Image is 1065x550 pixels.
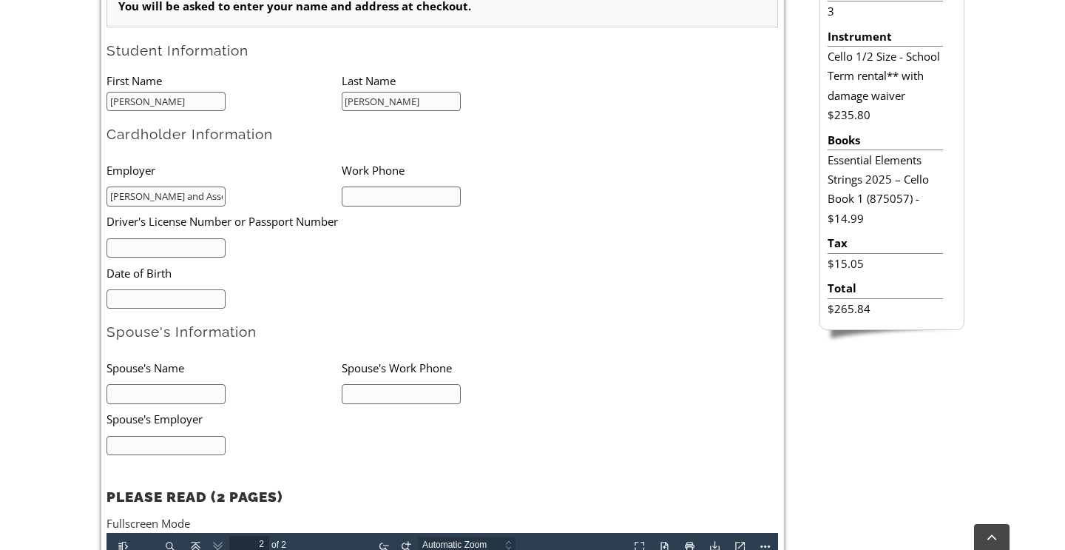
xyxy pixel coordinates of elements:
li: Date of Birth [106,258,530,288]
li: 3 [828,1,942,21]
li: Total [828,278,942,298]
select: Zoom [311,4,425,19]
li: Last Name [342,71,577,90]
li: Driver's License Number or Passport Number [106,207,530,237]
strong: PLEASE READ (2 PAGES) [106,489,283,505]
h2: Spouse's Information [106,323,778,341]
a: Fullscreen Mode [106,516,190,531]
li: Instrument [828,27,942,47]
li: Spouse's Work Phone [342,352,577,383]
input: Page [123,3,163,19]
span: of 2 [163,4,185,20]
li: Cello 1/2 Size - School Term rental** with damage waiver $235.80 [828,47,942,124]
h2: Cardholder Information [106,125,778,144]
li: Employer [106,155,342,185]
li: Spouse's Employer [106,404,530,435]
h2: Student Information [106,41,778,60]
li: Tax [828,233,942,253]
li: $15.05 [828,254,942,273]
li: Work Phone [342,155,577,185]
li: Spouse's Name [106,352,342,383]
li: $265.84 [828,299,942,318]
li: Essential Elements Strings 2025 – Cello Book 1 (875057) - $14.99 [828,150,942,228]
li: Books [828,130,942,150]
img: sidebar-footer.png [819,330,964,343]
li: First Name [106,71,342,90]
